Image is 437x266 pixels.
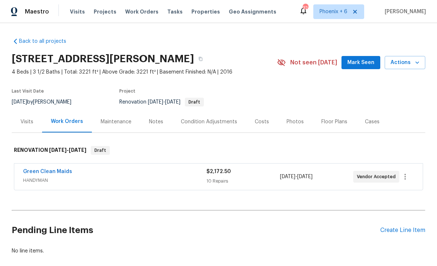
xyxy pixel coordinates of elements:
[101,118,131,125] div: Maintenance
[280,173,313,180] span: -
[149,118,163,125] div: Notes
[365,118,380,125] div: Cases
[12,139,425,162] div: RENOVATION [DATE]-[DATE]Draft
[12,68,277,76] span: 4 Beds | 3 1/2 Baths | Total: 3221 ft² | Above Grade: 3221 ft² | Basement Finished: N/A | 2016
[49,147,67,153] span: [DATE]
[380,227,425,234] div: Create Line Item
[70,8,85,15] span: Visits
[165,100,180,105] span: [DATE]
[49,147,86,153] span: -
[69,147,86,153] span: [DATE]
[12,38,82,45] a: Back to all projects
[280,174,295,179] span: [DATE]
[23,169,72,174] a: Green Clean Maids
[357,173,399,180] span: Vendor Accepted
[125,8,158,15] span: Work Orders
[303,4,308,12] div: 32
[194,52,207,65] button: Copy Address
[347,58,374,67] span: Mark Seen
[287,118,304,125] div: Photos
[148,100,180,105] span: -
[229,8,276,15] span: Geo Assignments
[167,9,183,14] span: Tasks
[320,8,347,15] span: Phoenix + 6
[12,89,44,93] span: Last Visit Date
[290,59,337,66] span: Not seen [DATE]
[385,56,425,70] button: Actions
[191,8,220,15] span: Properties
[12,98,80,106] div: by [PERSON_NAME]
[206,169,231,174] span: $2,172.50
[206,177,280,185] div: 10 Repairs
[297,174,313,179] span: [DATE]
[119,89,135,93] span: Project
[91,147,109,154] span: Draft
[186,100,203,104] span: Draft
[51,118,83,125] div: Work Orders
[148,100,163,105] span: [DATE]
[12,55,194,63] h2: [STREET_ADDRESS][PERSON_NAME]
[94,8,116,15] span: Projects
[255,118,269,125] div: Costs
[25,8,49,15] span: Maestro
[12,213,380,247] h2: Pending Line Items
[119,100,204,105] span: Renovation
[20,118,33,125] div: Visits
[12,100,27,105] span: [DATE]
[391,58,419,67] span: Actions
[14,146,86,155] h6: RENOVATION
[181,118,237,125] div: Condition Adjustments
[382,8,426,15] span: [PERSON_NAME]
[12,247,425,255] div: No line items.
[341,56,380,70] button: Mark Seen
[23,177,206,184] span: HANDYMAN
[321,118,347,125] div: Floor Plans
